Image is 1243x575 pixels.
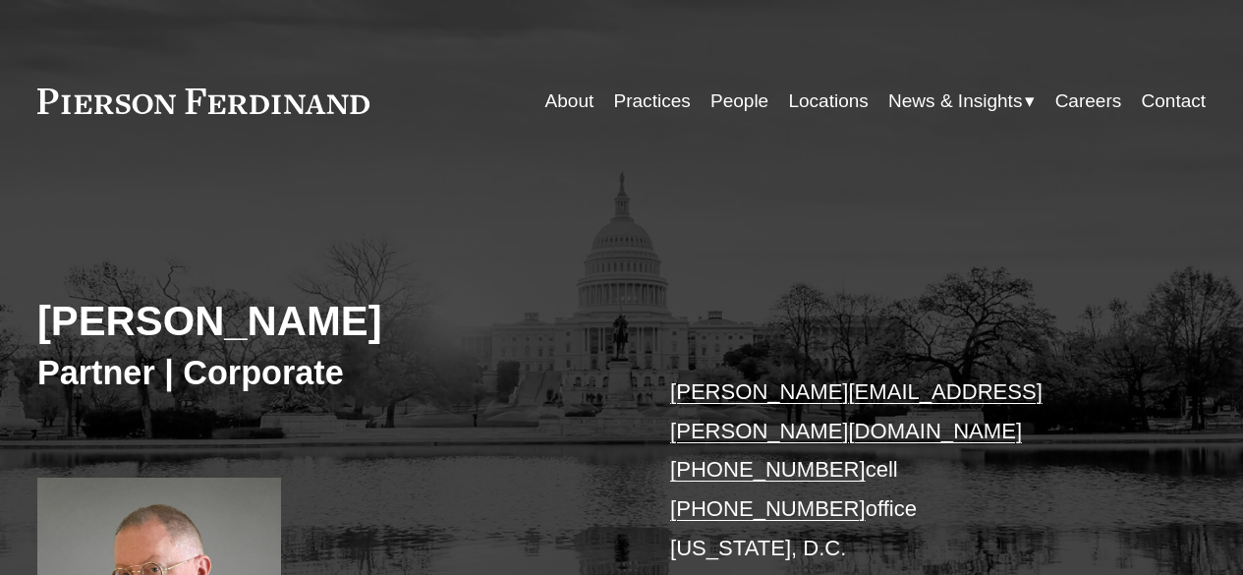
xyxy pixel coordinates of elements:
[710,83,768,120] a: People
[670,496,866,521] a: [PHONE_NUMBER]
[788,83,868,120] a: Locations
[37,352,622,393] h3: Partner | Corporate
[545,83,594,120] a: About
[888,83,1035,120] a: folder dropdown
[37,297,622,347] h2: [PERSON_NAME]
[670,457,866,482] a: [PHONE_NUMBER]
[614,83,691,120] a: Practices
[888,85,1022,118] span: News & Insights
[670,379,1043,443] a: [PERSON_NAME][EMAIL_ADDRESS][PERSON_NAME][DOMAIN_NAME]
[1055,83,1122,120] a: Careers
[1142,83,1207,120] a: Contact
